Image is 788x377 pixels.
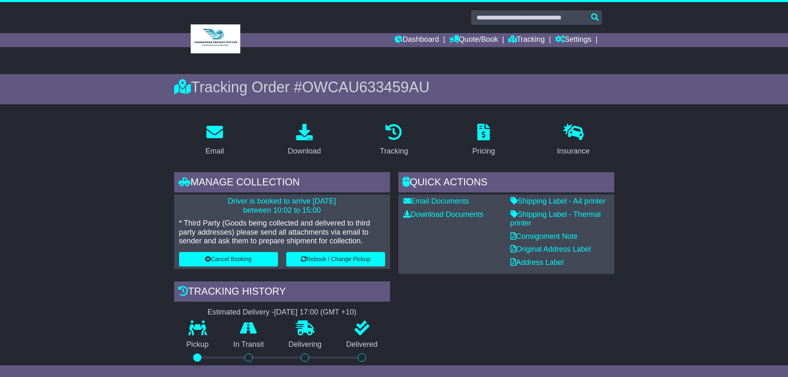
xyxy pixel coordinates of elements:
div: Pricing [472,146,495,157]
button: Cancel Booking [179,252,278,267]
a: Address Label [510,258,564,267]
a: Shipping Label - Thermal printer [510,210,601,228]
p: Driver is booked to arrive [DATE] between 10:02 to 15:00 [179,197,385,215]
div: Tracking [380,146,408,157]
a: Download Documents [403,210,484,219]
div: Quick Actions [398,172,614,195]
a: Pricing [467,121,501,160]
p: In Transit [221,340,276,349]
a: Original Address Label [510,245,591,253]
div: Email [205,146,224,157]
div: Insurance [557,146,590,157]
p: Delivered [334,340,390,349]
div: Download [288,146,321,157]
a: Tracking [374,121,413,160]
a: Quote/Book [449,33,498,47]
p: * Third Party (Goods being collected and delivered to third party addresses) please send all atta... [179,219,385,246]
span: OWCAU633459AU [302,79,429,96]
div: Tracking history [174,281,390,304]
a: Consignment Note [510,232,578,240]
a: Insurance [552,121,595,160]
a: Email Documents [403,197,469,205]
div: [DATE] 17:00 (GMT +10) [274,308,357,317]
button: Rebook / Change Pickup [286,252,385,267]
p: Pickup [174,340,221,349]
a: Shipping Label - A4 printer [510,197,606,205]
a: Dashboard [395,33,439,47]
a: Download [283,121,326,160]
p: Delivering [276,340,334,349]
a: Tracking [508,33,545,47]
a: Settings [555,33,592,47]
div: Tracking Order # [174,78,614,96]
div: Manage collection [174,172,390,195]
div: Estimated Delivery - [174,308,390,317]
a: Email [200,121,229,160]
